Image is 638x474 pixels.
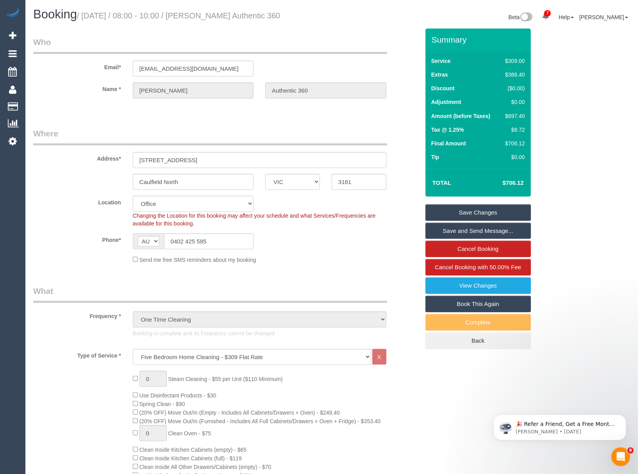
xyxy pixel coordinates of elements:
[139,392,216,399] span: Use Disinfectant Products - $30
[139,410,340,416] span: (20% OFF) Move Out/In (Empty - Includes All Cabinets/Drawers + Oven) - $249.40
[502,153,525,161] div: $0.00
[139,455,242,461] span: Clean Inside Kitchen Cabinets (full) - $119
[502,98,525,106] div: $0.00
[27,196,127,206] label: Location
[482,398,638,453] iframe: Intercom notifications message
[27,82,127,93] label: Name *
[502,84,525,92] div: ($0.00)
[425,241,531,257] a: Cancel Booking
[5,8,20,19] img: Automaid Logo
[502,140,525,147] div: $706.12
[432,35,527,44] h3: Summary
[431,126,464,134] label: Tax @ 1.25%
[139,257,256,263] span: Send me free SMS reminders about my booking
[502,126,525,134] div: $8.72
[627,447,634,454] span: 9
[425,296,531,312] a: Book This Again
[431,71,448,79] label: Extras
[538,8,553,25] a: 7
[611,447,630,466] iframe: Intercom live chat
[27,152,127,163] label: Address*
[579,14,628,20] a: [PERSON_NAME]
[133,82,254,98] input: First Name*
[27,309,127,320] label: Frequency *
[139,418,381,424] span: (20% OFF) Move Out/In (Furnished - Includes All Full Cabinets/Drawers + Oven + Fridge) - $353.40
[431,98,461,106] label: Adjustment
[133,61,254,77] input: Email*
[425,333,531,349] a: Back
[559,14,574,20] a: Help
[431,84,455,92] label: Discount
[425,259,531,275] a: Cancel Booking with 50.00% Fee
[33,7,77,21] span: Booking
[435,264,521,270] span: Cancel Booking with 50.00% Fee
[425,277,531,294] a: View Changes
[502,57,525,65] div: $309.00
[520,13,533,23] img: New interface
[33,36,387,54] legend: Who
[431,112,490,120] label: Amount (before Taxes)
[431,153,440,161] label: Tip
[33,285,387,303] legend: What
[479,180,524,186] h4: $706.12
[139,401,185,407] span: Spring Clean - $90
[432,179,452,186] strong: Total
[509,14,533,20] a: Beta
[425,223,531,239] a: Save and Send Message...
[27,61,127,71] label: Email*
[164,233,254,249] input: Phone*
[544,10,551,16] span: 7
[168,376,282,382] span: Steam Cleaning - $55 per Unit ($110 Minimum)
[133,213,376,227] span: Changing the Location for this booking may affect your schedule and what Services/Frequencies are...
[502,112,525,120] div: $697.40
[133,329,386,337] p: Booking is complete and its Frequency cannot be changed
[502,71,525,79] div: $388.40
[33,128,387,145] legend: Where
[27,349,127,360] label: Type of Service *
[332,174,386,190] input: Post Code*
[265,82,386,98] input: Last Name*
[27,233,127,244] label: Phone*
[425,204,531,221] a: Save Changes
[431,140,466,147] label: Final Amount
[77,11,280,20] small: / [DATE] / 08:00 - 10:00 / [PERSON_NAME] Authentic 360
[133,174,254,190] input: Suburb*
[139,464,272,470] span: Clean Inside All Other Drawers/Cabinets (empty) - $70
[168,430,211,436] span: Clean Oven - $75
[139,447,247,453] span: Clean Inside Kitchen Cabinets (empty) - $65
[431,57,451,65] label: Service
